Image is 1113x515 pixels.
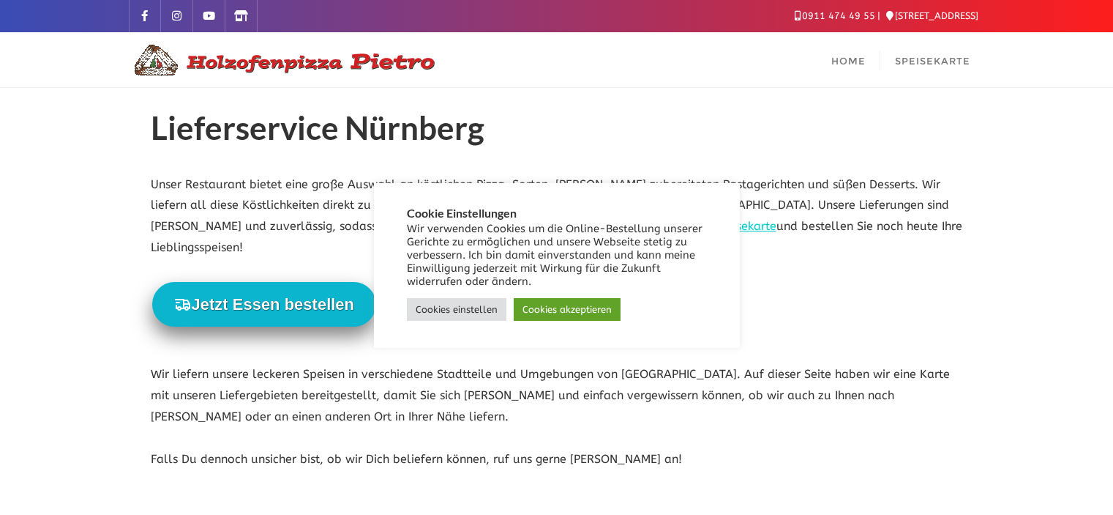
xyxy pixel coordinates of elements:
p: Wir liefern unsere leckeren Speisen in verschiedene Stadtteile und Umgebungen von [GEOGRAPHIC_DAT... [151,364,963,427]
a: Cookies einstellen [407,298,506,321]
img: Logo [129,42,436,78]
h5: Cookie Einstellungen [407,207,707,220]
a: Speisekarte [713,219,776,233]
h1: Lieferservice Nürnberg [151,110,963,152]
p: Unser Restaurant bietet eine große Auswahl an köstlichen Pizza-Sorten, [PERSON_NAME] zubereiteten... [151,174,963,259]
button: Jetzt Essen bestellen [152,282,377,327]
div: Wir verwenden Cookies um die Online-Bestellung unserer Gerichte zu ermöglichen und unsere Webseit... [407,223,707,289]
a: 0911 474 49 55 [795,10,875,21]
a: [STREET_ADDRESS] [886,10,978,21]
p: Falls Du dennoch unsicher bist, ob wir Dich beliefern können, ruf uns gerne [PERSON_NAME] an! [151,449,963,470]
a: Speisekarte [880,32,985,87]
span: Home [831,55,866,67]
a: Cookies akzeptieren [514,298,621,321]
a: Home [817,32,880,87]
span: Speisekarte [895,55,970,67]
